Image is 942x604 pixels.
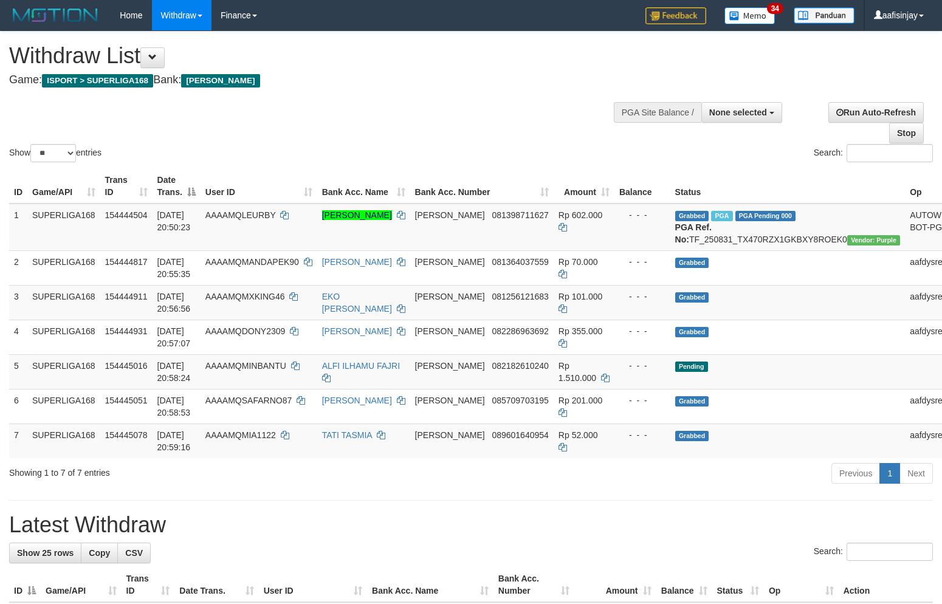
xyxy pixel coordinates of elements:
th: Trans ID: activate to sort column ascending [122,568,175,602]
span: Grabbed [675,396,709,407]
span: 154445078 [105,430,148,440]
span: Grabbed [675,431,709,441]
span: AAAAMQMIA1122 [205,430,276,440]
span: [PERSON_NAME] [181,74,260,88]
a: CSV [117,543,151,563]
td: SUPERLIGA168 [27,204,100,251]
h4: Game: Bank: [9,74,616,86]
div: PGA Site Balance / [614,102,701,123]
span: [PERSON_NAME] [415,292,485,301]
span: [PERSON_NAME] [415,210,485,220]
td: SUPERLIGA168 [27,424,100,458]
div: Showing 1 to 7 of 7 entries [9,462,383,479]
span: 154444911 [105,292,148,301]
th: ID [9,169,27,204]
label: Search: [814,144,933,162]
th: ID: activate to sort column descending [9,568,41,602]
img: MOTION_logo.png [9,6,101,24]
span: [PERSON_NAME] [415,361,485,371]
div: - - - [619,325,665,337]
a: Copy [81,543,118,563]
span: [PERSON_NAME] [415,396,485,405]
span: 154444817 [105,257,148,267]
th: Amount: activate to sort column ascending [554,169,614,204]
label: Show entries [9,144,101,162]
span: 154445016 [105,361,148,371]
div: - - - [619,429,665,441]
th: Bank Acc. Number: activate to sort column ascending [410,169,554,204]
a: Show 25 rows [9,543,81,563]
input: Search: [847,543,933,561]
th: Status: activate to sort column ascending [712,568,764,602]
th: Action [839,568,933,602]
td: 1 [9,204,27,251]
td: 7 [9,424,27,458]
span: PGA Pending [735,211,796,221]
span: [DATE] 20:56:56 [157,292,191,314]
span: [DATE] 20:58:24 [157,361,191,383]
th: Bank Acc. Number: activate to sort column ascending [493,568,574,602]
div: - - - [619,256,665,268]
a: EKO [PERSON_NAME] [322,292,392,314]
b: PGA Ref. No: [675,222,712,244]
a: [PERSON_NAME] [322,326,392,336]
a: Previous [831,463,880,484]
span: AAAAMQDONY2309 [205,326,286,336]
td: SUPERLIGA168 [27,354,100,389]
th: Bank Acc. Name: activate to sort column ascending [317,169,410,204]
th: Date Trans.: activate to sort column descending [153,169,201,204]
td: SUPERLIGA168 [27,320,100,354]
td: SUPERLIGA168 [27,389,100,424]
span: Rp 1.510.000 [559,361,596,383]
th: Date Trans.: activate to sort column ascending [174,568,258,602]
button: None selected [701,102,782,123]
td: SUPERLIGA168 [27,250,100,285]
a: [PERSON_NAME] [322,257,392,267]
span: Vendor URL: https://trx4.1velocity.biz [847,235,900,245]
span: Copy 081364037559 to clipboard [492,257,548,267]
div: - - - [619,290,665,303]
span: Marked by aafounsreynich [711,211,732,221]
td: 5 [9,354,27,389]
select: Showentries [30,144,76,162]
th: Amount: activate to sort column ascending [574,568,656,602]
th: Balance [614,169,670,204]
span: Rp 70.000 [559,257,598,267]
span: [DATE] 20:57:07 [157,326,191,348]
th: Op: activate to sort column ascending [764,568,839,602]
th: Game/API: activate to sort column ascending [27,169,100,204]
span: Rp 355.000 [559,326,602,336]
span: [PERSON_NAME] [415,430,485,440]
span: Copy 081398711627 to clipboard [492,210,548,220]
span: [DATE] 20:55:35 [157,257,191,279]
span: Copy 081256121683 to clipboard [492,292,548,301]
label: Search: [814,543,933,561]
th: Game/API: activate to sort column ascending [41,568,122,602]
span: [PERSON_NAME] [415,326,485,336]
span: 154444931 [105,326,148,336]
td: TF_250831_TX470RZX1GKBXY8ROEK0 [670,204,906,251]
input: Search: [847,144,933,162]
span: [DATE] 20:59:16 [157,430,191,452]
th: Balance: activate to sort column ascending [656,568,712,602]
th: User ID: activate to sort column ascending [201,169,317,204]
td: 2 [9,250,27,285]
span: Grabbed [675,327,709,337]
span: Copy 082286963692 to clipboard [492,326,548,336]
span: AAAAMQMANDAPEK90 [205,257,299,267]
span: Rp 101.000 [559,292,602,301]
span: Copy [89,548,110,558]
img: panduan.png [794,7,854,24]
span: Copy 085709703195 to clipboard [492,396,548,405]
a: Stop [889,123,924,143]
th: Status [670,169,906,204]
span: Copy 082182610240 to clipboard [492,361,548,371]
span: AAAAMQLEURBY [205,210,276,220]
th: Trans ID: activate to sort column ascending [100,169,153,204]
span: Show 25 rows [17,548,74,558]
a: 1 [879,463,900,484]
span: Rp 602.000 [559,210,602,220]
span: 154445051 [105,396,148,405]
span: AAAAMQMXKING46 [205,292,285,301]
td: 3 [9,285,27,320]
